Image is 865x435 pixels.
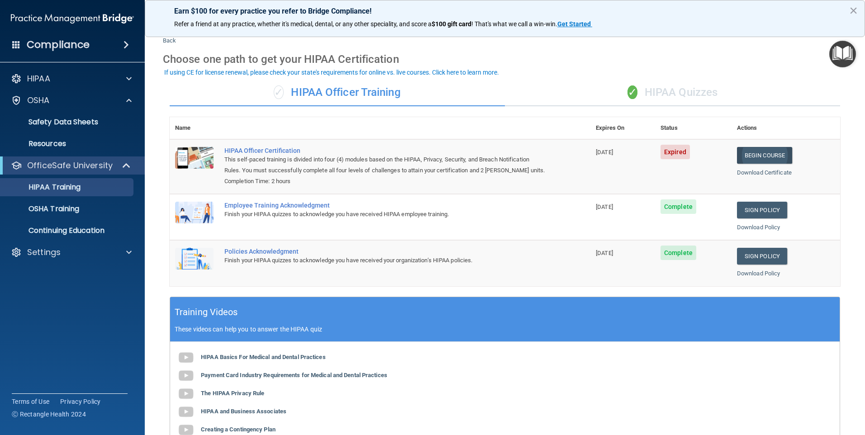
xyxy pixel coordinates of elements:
[505,79,840,106] div: HIPAA Quizzes
[661,199,696,214] span: Complete
[596,149,613,156] span: [DATE]
[224,255,545,266] div: Finish your HIPAA quizzes to acknowledge you have received your organization’s HIPAA policies.
[27,160,113,171] p: OfficeSafe University
[163,46,847,72] div: Choose one path to get your HIPAA Certification
[829,41,856,67] button: Open Resource Center
[27,95,50,106] p: OSHA
[224,176,545,187] div: Completion Time: 2 hours
[175,304,238,320] h5: Training Videos
[201,390,264,397] b: The HIPAA Privacy Rule
[201,372,387,378] b: Payment Card Industry Requirements for Medical and Dental Practices
[11,95,132,106] a: OSHA
[596,250,613,256] span: [DATE]
[596,203,613,210] span: [DATE]
[224,202,545,209] div: Employee Training Acknowledgment
[6,139,129,148] p: Resources
[6,204,79,213] p: OSHA Training
[557,20,592,28] a: Get Started
[27,73,50,84] p: HIPAA
[432,20,471,28] strong: $100 gift card
[177,367,195,385] img: gray_youtube_icon.38fcd6cc.png
[274,85,284,99] span: ✓
[737,169,792,176] a: Download Certificate
[163,68,500,77] button: If using CE for license renewal, please check your state's requirements for online vs. live cours...
[170,79,505,106] div: HIPAA Officer Training
[737,248,787,265] a: Sign Policy
[27,38,90,51] h4: Compliance
[177,403,195,421] img: gray_youtube_icon.38fcd6cc.png
[12,410,86,419] span: Ⓒ Rectangle Health 2024
[11,9,134,28] img: PMB logo
[175,326,835,333] p: These videos can help you to answer the HIPAA quiz
[737,147,792,164] a: Begin Course
[6,183,81,192] p: HIPAA Training
[661,246,696,260] span: Complete
[163,26,176,44] a: Back
[737,202,787,218] a: Sign Policy
[737,224,780,231] a: Download Policy
[557,20,591,28] strong: Get Started
[224,248,545,255] div: Policies Acknowledgment
[11,73,132,84] a: HIPAA
[627,85,637,99] span: ✓
[164,69,499,76] div: If using CE for license renewal, please check your state's requirements for online vs. live cours...
[201,354,326,360] b: HIPAA Basics For Medical and Dental Practices
[11,247,132,258] a: Settings
[6,226,129,235] p: Continuing Education
[177,349,195,367] img: gray_youtube_icon.38fcd6cc.png
[6,118,129,127] p: Safety Data Sheets
[655,117,732,139] th: Status
[201,426,276,433] b: Creating a Contingency Plan
[737,270,780,277] a: Download Policy
[224,209,545,220] div: Finish your HIPAA quizzes to acknowledge you have received HIPAA employee training.
[174,7,836,15] p: Earn $100 for every practice you refer to Bridge Compliance!
[27,247,61,258] p: Settings
[224,147,545,154] a: HIPAA Officer Certification
[11,160,131,171] a: OfficeSafe University
[201,408,286,415] b: HIPAA and Business Associates
[661,145,690,159] span: Expired
[170,117,219,139] th: Name
[732,117,840,139] th: Actions
[177,385,195,403] img: gray_youtube_icon.38fcd6cc.png
[224,154,545,176] div: This self-paced training is divided into four (4) modules based on the HIPAA, Privacy, Security, ...
[590,117,655,139] th: Expires On
[471,20,557,28] span: ! That's what we call a win-win.
[60,397,101,406] a: Privacy Policy
[12,397,49,406] a: Terms of Use
[174,20,432,28] span: Refer a friend at any practice, whether it's medical, dental, or any other speciality, and score a
[849,3,858,18] button: Close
